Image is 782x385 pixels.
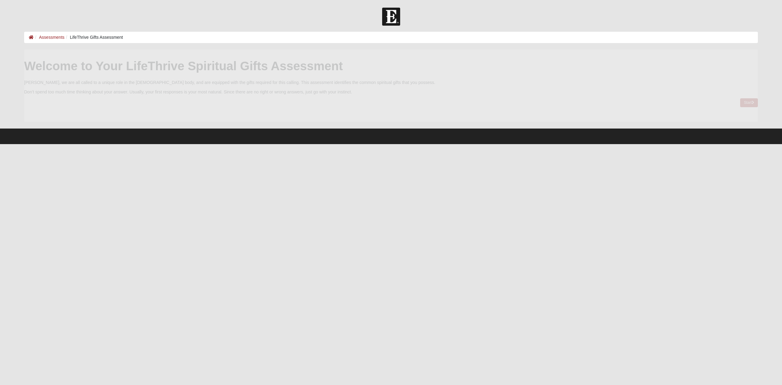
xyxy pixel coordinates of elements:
li: LifeThrive Gifts Assessment [64,34,123,41]
p: [PERSON_NAME], we are all called to a unique role in the [DEMOGRAPHIC_DATA] body, and are equippe... [24,79,758,86]
p: Don’t spend too much time thinking about your answer. Usually, your first responses is your most ... [24,89,758,95]
h2: Welcome to Your LifeThrive Spiritual Gifts Assessment [24,59,758,73]
a: Start [740,98,758,107]
a: Assessments [39,35,64,40]
img: Church of Eleven22 Logo [382,8,400,26]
